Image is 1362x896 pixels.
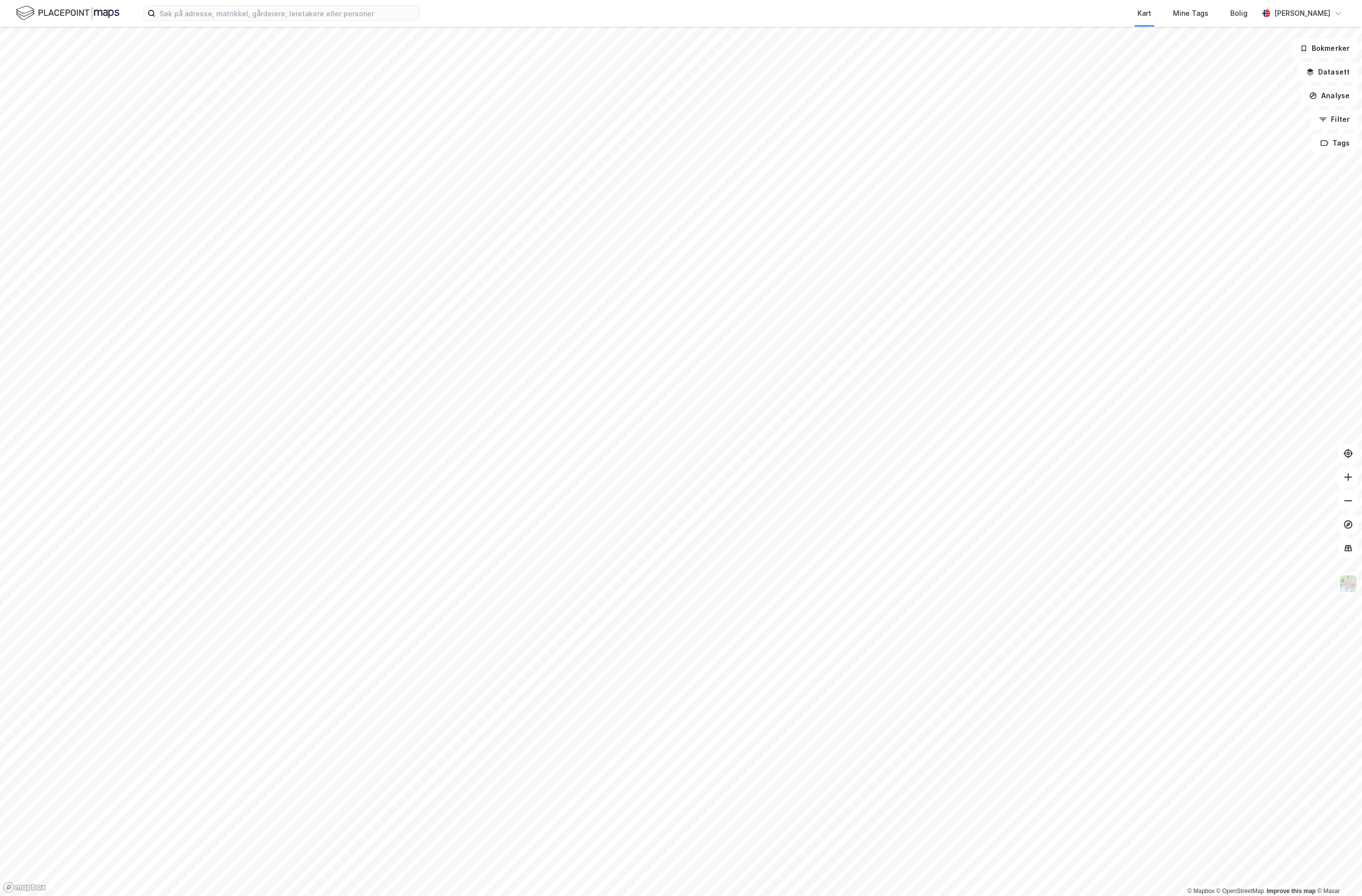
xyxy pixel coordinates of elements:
div: Bolig [1230,7,1248,19]
img: logo.f888ab2527a4732fd821a326f86c7f29.svg [16,4,119,22]
div: Mine Tags [1173,7,1209,19]
input: Søk på adresse, matrikkel, gårdeiere, leietakere eller personer [155,6,419,21]
div: Kart [1137,7,1151,19]
iframe: Chat Widget [1313,849,1362,896]
div: [PERSON_NAME] [1274,7,1330,19]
